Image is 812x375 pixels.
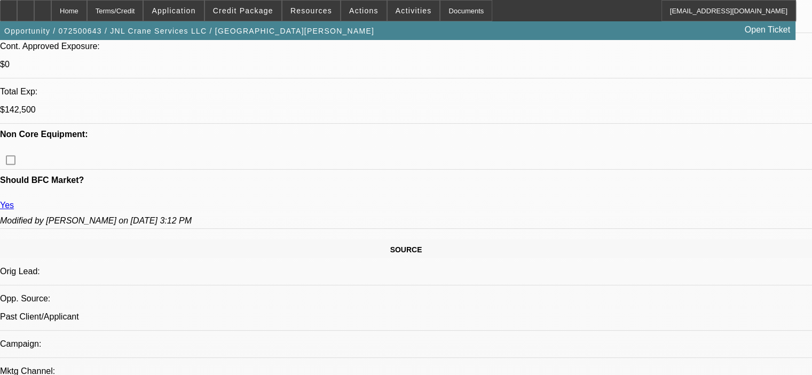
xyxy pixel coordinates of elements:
span: Application [152,6,195,15]
a: Open Ticket [740,21,794,39]
button: Credit Package [205,1,281,21]
button: Actions [341,1,387,21]
span: Resources [290,6,332,15]
button: Resources [282,1,340,21]
span: Credit Package [213,6,273,15]
span: SOURCE [390,245,422,254]
span: Opportunity / 072500643 / JNL Crane Services LLC / [GEOGRAPHIC_DATA][PERSON_NAME] [4,27,374,35]
button: Application [144,1,203,21]
span: Actions [349,6,379,15]
span: Activities [396,6,432,15]
button: Activities [388,1,440,21]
